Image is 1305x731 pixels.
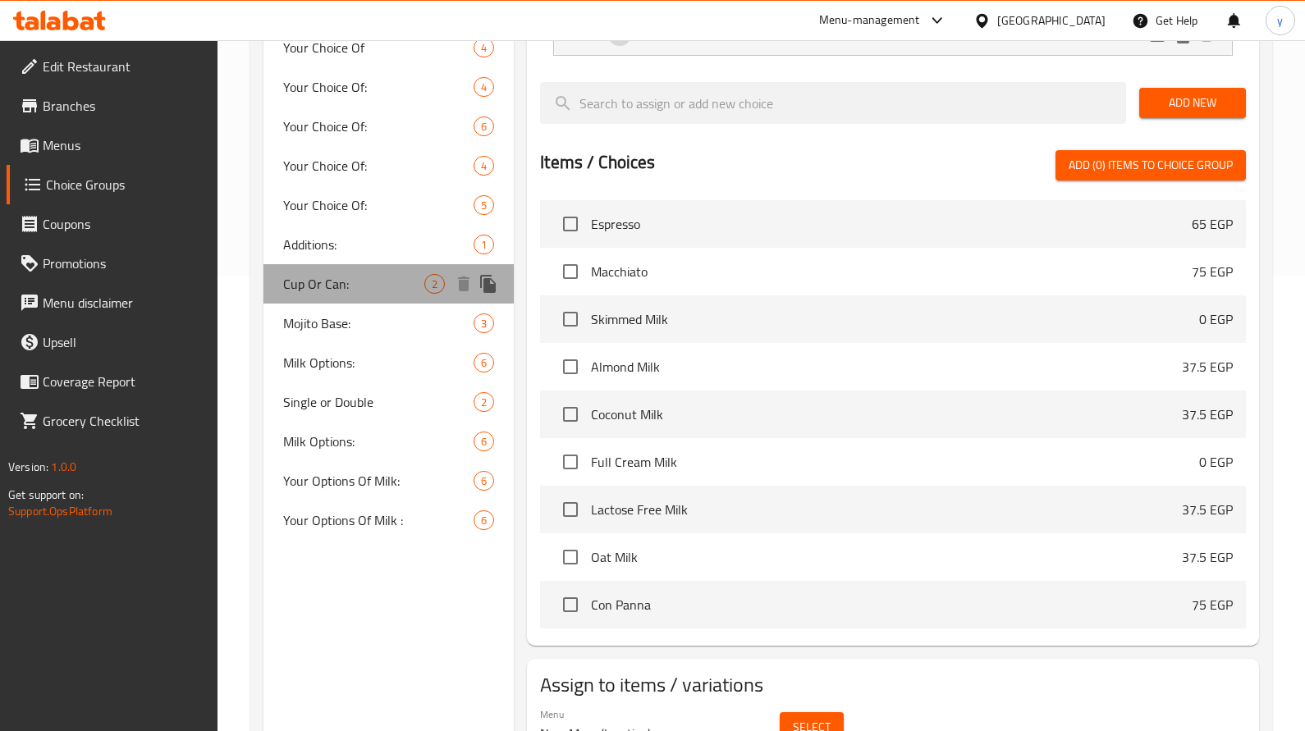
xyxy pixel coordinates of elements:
[553,587,588,622] span: Select choice
[425,276,444,292] span: 2
[553,302,588,336] span: Select choice
[263,264,514,304] div: Cup Or Can:2deleteduplicate
[540,150,655,175] h2: Items / Choices
[263,67,514,107] div: Your Choice Of:4
[474,38,494,57] div: Choices
[476,272,501,296] button: duplicate
[43,135,205,155] span: Menus
[7,165,218,204] a: Choice Groups
[8,456,48,477] span: Version:
[474,119,493,135] span: 6
[7,283,218,322] a: Menu disclaimer
[8,500,112,522] a: Support.OpsPlatform
[283,195,474,215] span: Your Choice Of:
[263,304,514,343] div: Mojito Base:3
[7,362,218,401] a: Coverage Report
[263,422,514,461] div: Milk Options:6
[263,500,514,540] div: Your Options Of Milk :6
[1069,155,1233,176] span: Add (0) items to choice group
[263,185,514,225] div: Your Choice Of:5
[43,254,205,273] span: Promotions
[283,353,474,372] span: Milk Options:
[553,445,588,479] span: Select choice
[1199,309,1233,329] p: 0 EGP
[263,146,514,185] div: Your Choice Of:4
[474,77,494,97] div: Choices
[424,274,445,294] div: Choices
[7,401,218,441] a: Grocery Checklist
[7,244,218,283] a: Promotions
[474,471,494,491] div: Choices
[1139,88,1246,118] button: Add New
[46,175,205,194] span: Choice Groups
[263,107,514,146] div: Your Choice Of:6
[474,353,494,372] div: Choices
[1091,25,1145,44] p: 30 EGP
[283,77,474,97] span: Your Choice Of:
[474,80,493,95] span: 4
[591,309,1199,329] span: Skimmed Milk
[283,313,474,333] span: Mojito Base:
[7,86,218,126] a: Branches
[43,57,205,76] span: Edit Restaurant
[474,513,493,528] span: 6
[283,432,474,451] span: Milk Options:
[474,473,493,489] span: 6
[474,355,493,371] span: 6
[1199,452,1233,472] p: 0 EGP
[7,126,218,165] a: Menus
[283,510,474,530] span: Your Options Of Milk :
[553,540,588,574] span: Select choice
[591,214,1192,234] span: Espresso
[591,595,1192,614] span: Con Panna
[591,500,1182,519] span: Lactose Free Milk
[591,262,1192,281] span: Macchiato
[474,434,493,450] span: 6
[43,332,205,352] span: Upsell
[474,158,493,174] span: 4
[1182,500,1233,519] p: 37.5 EGP
[1192,214,1233,234] p: 65 EGP
[591,452,1199,472] span: Full Cream Milk
[283,117,474,136] span: Your Choice Of:
[1055,150,1246,180] button: Add (0) items to choice group
[263,225,514,264] div: Additions:1
[263,28,514,67] div: Your Choice Of4
[1182,547,1233,567] p: 37.5 EGP
[997,11,1106,30] div: [GEOGRAPHIC_DATA]
[1192,262,1233,281] p: 75 EGP
[474,117,494,136] div: Choices
[1277,11,1283,30] span: y
[798,25,902,44] p: (ID: 2323889653)
[474,395,493,410] span: 2
[8,484,84,505] span: Get support on:
[540,709,564,719] label: Menu
[263,382,514,422] div: Single or Double2
[283,471,474,491] span: Your Options Of Milk:
[540,672,1246,698] h2: Assign to items / variations
[1182,357,1233,377] p: 37.5 EGP
[474,195,494,215] div: Choices
[540,82,1126,124] input: search
[7,204,218,244] a: Coupons
[642,25,798,44] p: Can
[7,47,218,86] a: Edit Restaurant
[819,11,920,30] div: Menu-management
[51,456,76,477] span: 1.0.0
[263,343,514,382] div: Milk Options:6
[43,293,205,313] span: Menu disclaimer
[283,235,474,254] span: Additions:
[553,492,588,527] span: Select choice
[1192,595,1233,614] p: 75 EGP
[451,272,476,296] button: delete
[283,38,474,57] span: Your Choice Of
[7,322,218,362] a: Upsell
[474,198,493,213] span: 5
[553,207,588,241] span: Select choice
[43,214,205,234] span: Coupons
[43,411,205,431] span: Grocery Checklist
[591,547,1182,567] span: Oat Milk
[283,156,474,176] span: Your Choice Of:
[263,461,514,500] div: Your Options Of Milk:6
[553,350,588,384] span: Select choice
